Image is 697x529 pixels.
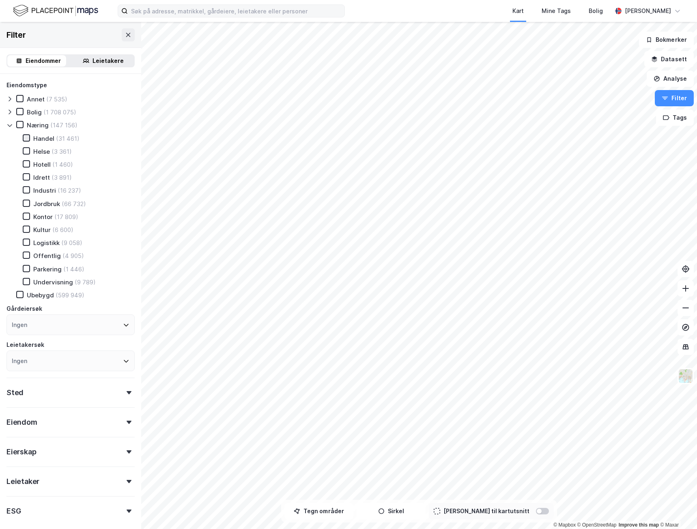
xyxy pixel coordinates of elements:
[6,388,24,398] div: Sted
[27,108,42,116] div: Bolig
[43,108,76,116] div: (1 708 075)
[6,340,44,350] div: Leietakersøk
[27,121,49,129] div: Næring
[655,90,694,106] button: Filter
[33,265,62,273] div: Parkering
[512,6,524,16] div: Kart
[33,213,53,221] div: Kontor
[33,239,60,247] div: Logistikk
[52,161,73,168] div: (1 460)
[542,6,571,16] div: Mine Tags
[54,213,78,221] div: (17 809)
[656,490,697,529] iframe: Chat Widget
[619,522,659,528] a: Improve this map
[58,187,81,194] div: (16 237)
[33,278,73,286] div: Undervisning
[656,490,697,529] div: Kontrollprogram for chat
[93,56,124,66] div: Leietakere
[284,503,353,519] button: Tegn områder
[589,6,603,16] div: Bolig
[553,522,576,528] a: Mapbox
[6,417,37,427] div: Eiendom
[6,28,26,41] div: Filter
[61,239,82,247] div: (9 058)
[644,51,694,67] button: Datasett
[6,304,42,314] div: Gårdeiersøk
[577,522,617,528] a: OpenStreetMap
[33,148,50,155] div: Helse
[13,4,98,18] img: logo.f888ab2527a4732fd821a326f86c7f29.svg
[46,95,67,103] div: (7 535)
[62,200,86,208] div: (66 732)
[33,200,60,208] div: Jordbruk
[33,135,54,142] div: Handel
[50,121,77,129] div: (147 156)
[33,187,56,194] div: Industri
[33,174,50,181] div: Idrett
[6,447,36,457] div: Eierskap
[33,161,51,168] div: Hotell
[27,95,45,103] div: Annet
[26,56,61,66] div: Eiendommer
[75,278,96,286] div: (9 789)
[52,148,72,155] div: (3 361)
[33,226,51,234] div: Kultur
[639,32,694,48] button: Bokmerker
[56,291,84,299] div: (599 949)
[625,6,671,16] div: [PERSON_NAME]
[357,503,426,519] button: Sirkel
[443,506,529,516] div: [PERSON_NAME] til kartutsnitt
[678,368,693,384] img: Z
[33,252,61,260] div: Offentlig
[52,174,72,181] div: (3 891)
[62,252,84,260] div: (4 905)
[56,135,80,142] div: (31 461)
[52,226,73,234] div: (6 600)
[656,110,694,126] button: Tags
[128,5,344,17] input: Søk på adresse, matrikkel, gårdeiere, leietakere eller personer
[6,506,21,516] div: ESG
[12,356,27,366] div: Ingen
[27,291,54,299] div: Ubebygd
[6,477,39,486] div: Leietaker
[63,265,84,273] div: (1 446)
[6,80,47,90] div: Eiendomstype
[12,320,27,330] div: Ingen
[647,71,694,87] button: Analyse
